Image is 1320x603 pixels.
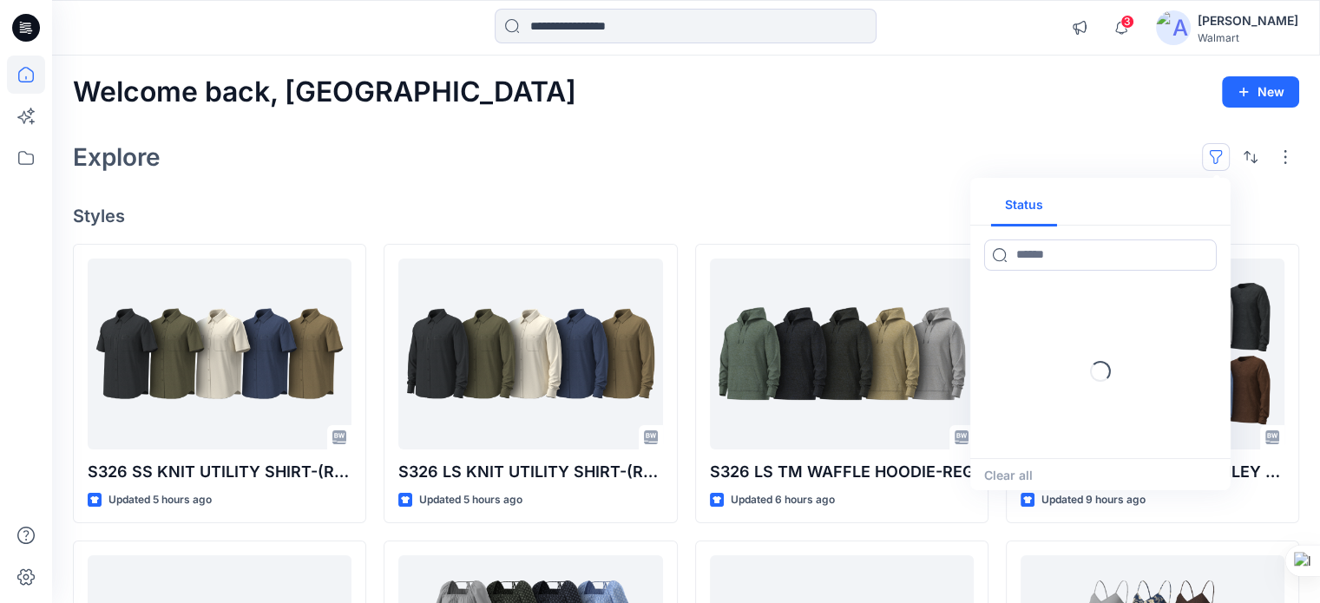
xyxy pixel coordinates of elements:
button: New [1222,76,1299,108]
p: Updated 9 hours ago [1041,491,1146,509]
p: Updated 5 hours ago [108,491,212,509]
div: [PERSON_NAME] [1198,10,1298,31]
div: Walmart [1198,31,1298,44]
h4: Styles [73,206,1299,226]
a: S326 LS KNIT UTILITY SHIRT-(REG) [398,259,662,449]
button: Status [991,185,1057,226]
h2: Welcome back, [GEOGRAPHIC_DATA] [73,76,576,108]
span: 3 [1120,15,1134,29]
p: S326 SS KNIT UTILITY SHIRT-(REG) [88,460,351,484]
p: Updated 5 hours ago [419,491,522,509]
h2: Explore [73,143,161,171]
p: Updated 6 hours ago [731,491,835,509]
a: S326 LS TM WAFFLE HOODIE-REG [710,259,974,449]
p: S326 LS KNIT UTILITY SHIRT-(REG) [398,460,662,484]
a: S326 SS KNIT UTILITY SHIRT-(REG) [88,259,351,449]
p: S326 LS TM WAFFLE HOODIE-REG [710,460,974,484]
img: avatar [1156,10,1191,45]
